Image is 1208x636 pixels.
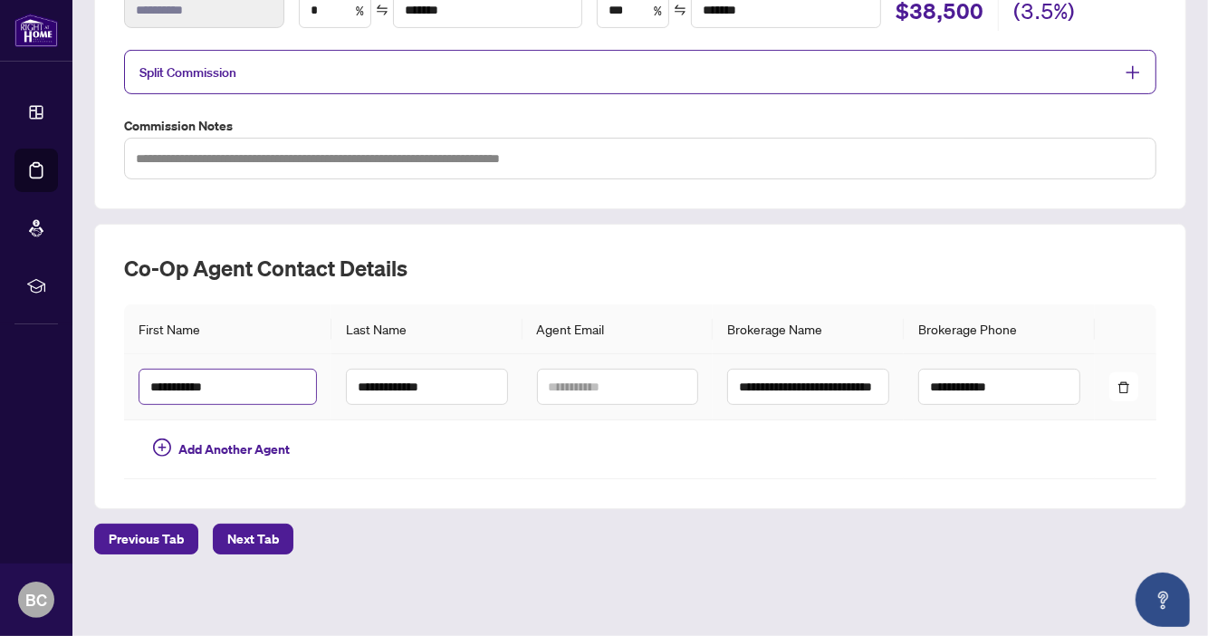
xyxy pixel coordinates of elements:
[376,4,388,16] span: swap
[94,524,198,554] button: Previous Tab
[124,50,1156,94] div: Split Commission
[713,304,904,354] th: Brokerage Name
[139,435,304,464] button: Add Another Agent
[124,116,1156,136] label: Commission Notes
[25,587,47,612] span: BC
[109,525,184,554] span: Previous Tab
[331,304,523,354] th: Last Name
[1136,573,1190,627] button: Open asap
[153,438,171,457] span: plus-circle
[14,14,58,47] img: logo
[674,4,686,16] span: swap
[139,64,236,81] span: Split Commission
[213,524,293,554] button: Next Tab
[178,439,290,459] span: Add Another Agent
[904,304,1095,354] th: Brokerage Phone
[1125,64,1141,81] span: plus
[124,304,331,354] th: First Name
[523,304,714,354] th: Agent Email
[227,525,279,554] span: Next Tab
[1117,381,1130,394] span: delete
[124,254,1156,283] h2: Co-op Agent Contact Details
